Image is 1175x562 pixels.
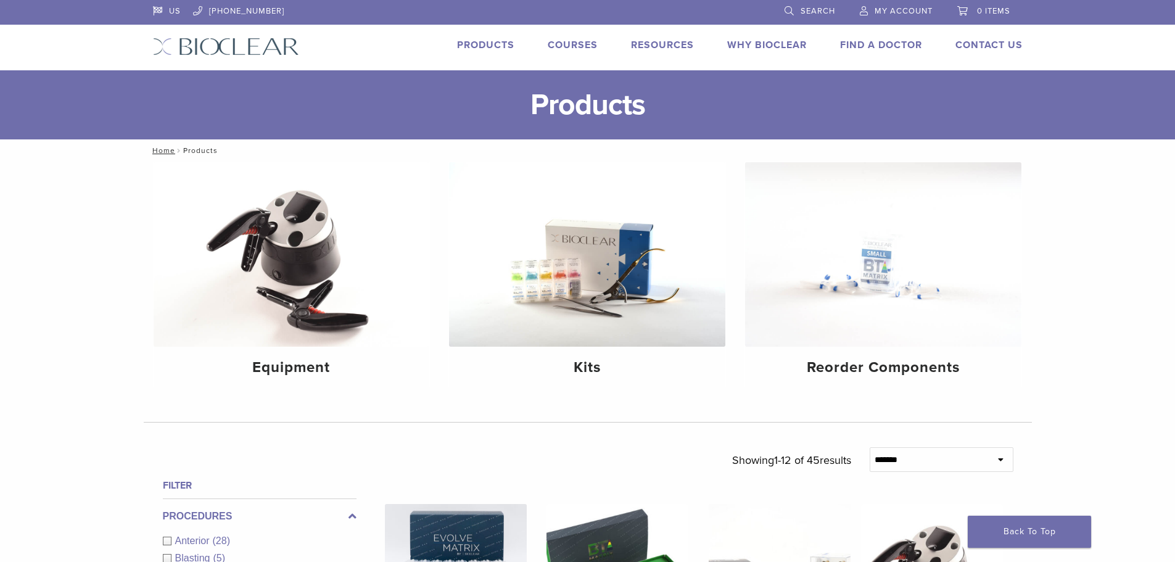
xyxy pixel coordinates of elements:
[968,516,1091,548] a: Back To Top
[149,146,175,155] a: Home
[875,6,933,16] span: My Account
[745,162,1021,347] img: Reorder Components
[154,162,430,347] img: Equipment
[977,6,1010,16] span: 0 items
[548,39,598,51] a: Courses
[774,453,820,467] span: 1-12 of 45
[153,38,299,56] img: Bioclear
[732,447,851,473] p: Showing results
[175,535,213,546] span: Anterior
[449,162,725,387] a: Kits
[213,535,230,546] span: (28)
[449,162,725,347] img: Kits
[801,6,835,16] span: Search
[745,162,1021,387] a: Reorder Components
[631,39,694,51] a: Resources
[457,39,514,51] a: Products
[154,162,430,387] a: Equipment
[955,39,1023,51] a: Contact Us
[727,39,807,51] a: Why Bioclear
[163,357,420,379] h4: Equipment
[163,509,357,524] label: Procedures
[840,39,922,51] a: Find A Doctor
[175,147,183,154] span: /
[163,478,357,493] h4: Filter
[755,357,1012,379] h4: Reorder Components
[144,139,1032,162] nav: Products
[459,357,715,379] h4: Kits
